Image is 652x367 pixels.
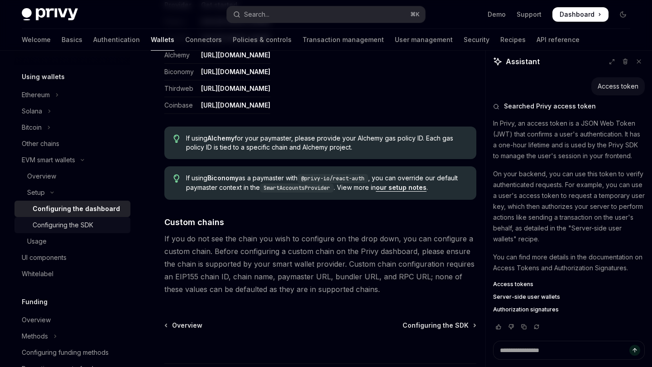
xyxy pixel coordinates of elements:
[493,306,559,313] span: Authorization signatures
[22,347,109,358] div: Configuring funding methods
[22,252,67,263] div: UI components
[22,89,50,100] div: Ethereum
[201,68,270,76] a: [URL][DOMAIN_NAME]
[14,103,130,119] button: Toggle Solana section
[186,174,467,193] span: If using as a paymaster with , you can override our default paymaster context in the . View more ...
[517,10,542,19] a: Support
[518,322,529,331] button: Copy chat response
[629,345,640,356] button: Send message
[27,171,56,182] div: Overview
[395,29,453,51] a: User management
[33,220,93,231] div: Configuring the SDK
[27,187,45,198] div: Setup
[493,102,645,111] button: Searched Privy access token
[552,7,609,22] a: Dashboard
[22,71,65,82] h5: Using wallets
[164,80,197,97] td: Thirdweb
[14,201,130,217] a: Configuring the dashboard
[201,51,270,59] a: [URL][DOMAIN_NAME]
[22,138,59,149] div: Other chains
[506,322,517,331] button: Vote that response was not good
[493,169,645,245] p: On your backend, you can use this token to verify authenticated requests. For example, you can us...
[14,87,130,103] button: Toggle Ethereum section
[33,203,120,214] div: Configuring the dashboard
[260,183,334,193] code: SmartAccountsProvider
[14,249,130,266] a: UI components
[493,252,645,273] p: You can find more details in the documentation on Access Tokens and Authorization Signatures.
[227,6,425,23] button: Open search
[560,10,594,19] span: Dashboard
[14,344,130,361] a: Configuring funding methods
[62,29,82,51] a: Basics
[22,106,42,117] div: Solana
[14,312,130,328] a: Overview
[493,322,504,331] button: Vote that response was good
[14,184,130,201] button: Toggle Setup section
[14,136,130,152] a: Other chains
[165,321,202,330] a: Overview
[493,293,645,301] a: Server-side user wallets
[493,341,645,360] textarea: Ask a question...
[14,233,130,249] a: Usage
[537,29,580,51] a: API reference
[302,29,384,51] a: Transaction management
[244,9,269,20] div: Search...
[493,281,645,288] a: Access tokens
[14,152,130,168] button: Toggle EVM smart wallets section
[297,174,368,183] code: @privy-io/react-auth
[207,174,239,182] strong: Biconomy
[164,64,197,80] td: Biconomy
[22,268,53,279] div: Whitelabel
[14,168,130,184] a: Overview
[598,82,638,91] div: Access token
[616,7,630,22] button: Toggle dark mode
[233,29,292,51] a: Policies & controls
[185,29,222,51] a: Connectors
[493,306,645,313] a: Authorization signatures
[164,216,224,228] span: Custom chains
[14,328,130,344] button: Toggle Methods section
[403,321,475,330] a: Configuring the SDK
[173,174,180,183] svg: Tip
[22,8,78,21] img: dark logo
[14,119,130,136] button: Toggle Bitcoin section
[493,281,533,288] span: Access tokens
[201,85,270,93] a: [URL][DOMAIN_NAME]
[500,29,526,51] a: Recipes
[410,11,420,18] span: ⌘ K
[22,29,51,51] a: Welcome
[506,56,540,67] span: Assistant
[207,134,235,142] strong: Alchemy
[22,155,75,165] div: EVM smart wallets
[504,102,596,111] span: Searched Privy access token
[201,101,270,109] a: [URL][DOMAIN_NAME]
[488,10,506,19] a: Demo
[493,118,645,161] p: In Privy, an access token is a JSON Web Token (JWT) that confirms a user's authentication. It has...
[173,135,180,143] svg: Tip
[93,29,140,51] a: Authentication
[493,293,560,301] span: Server-side user wallets
[164,97,197,114] td: Coinbase
[14,266,130,282] a: Whitelabel
[22,331,48,342] div: Methods
[27,236,47,247] div: Usage
[14,217,130,233] a: Configuring the SDK
[151,29,174,51] a: Wallets
[22,315,51,325] div: Overview
[22,296,48,307] h5: Funding
[464,29,489,51] a: Security
[164,47,197,64] td: Alchemy
[531,322,542,331] button: Reload last chat
[376,183,427,192] a: our setup notes
[22,122,42,133] div: Bitcoin
[164,232,476,296] span: If you do not see the chain you wish to configure on the drop down, you can configure a custom ch...
[172,321,202,330] span: Overview
[186,134,467,152] span: If using for your paymaster, please provide your Alchemy gas policy ID. Each gas policy ID is tie...
[403,321,469,330] span: Configuring the SDK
